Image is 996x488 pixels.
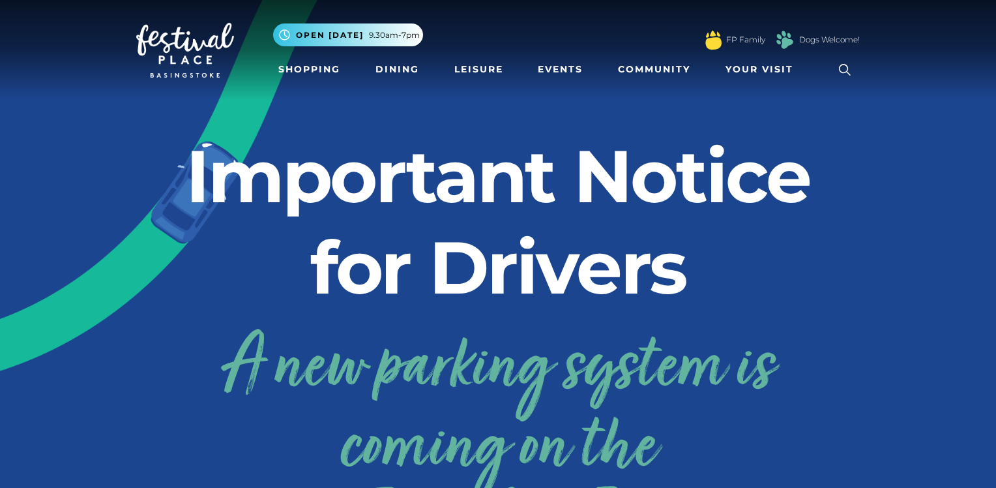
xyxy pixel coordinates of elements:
a: Dining [370,57,424,82]
a: Dogs Welcome! [799,34,860,46]
a: Your Visit [720,57,805,82]
a: FP Family [726,34,765,46]
a: Community [613,57,696,82]
a: Leisure [449,57,508,82]
button: Open [DATE] 9.30am-7pm [273,23,423,46]
span: Your Visit [725,63,793,76]
a: Shopping [273,57,345,82]
h2: Important Notice for Drivers [136,130,860,313]
a: Events [533,57,588,82]
span: Open [DATE] [296,29,364,41]
img: Festival Place Logo [136,23,234,78]
span: 9.30am-7pm [369,29,420,41]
